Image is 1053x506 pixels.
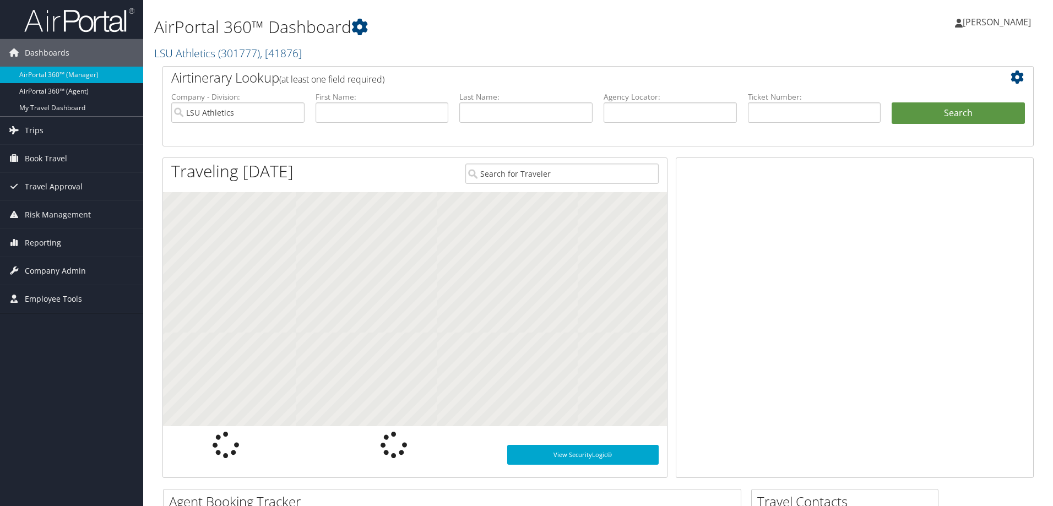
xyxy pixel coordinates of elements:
[154,15,746,39] h1: AirPortal 360™ Dashboard
[892,102,1025,124] button: Search
[25,39,69,67] span: Dashboards
[507,445,659,465] a: View SecurityLogic®
[171,91,305,102] label: Company - Division:
[963,16,1031,28] span: [PERSON_NAME]
[955,6,1042,39] a: [PERSON_NAME]
[25,145,67,172] span: Book Travel
[218,46,260,61] span: ( 301777 )
[465,164,659,184] input: Search for Traveler
[316,91,449,102] label: First Name:
[748,91,881,102] label: Ticket Number:
[25,257,86,285] span: Company Admin
[25,285,82,313] span: Employee Tools
[25,229,61,257] span: Reporting
[604,91,737,102] label: Agency Locator:
[154,46,302,61] a: LSU Athletics
[171,68,952,87] h2: Airtinerary Lookup
[25,117,44,144] span: Trips
[459,91,593,102] label: Last Name:
[260,46,302,61] span: , [ 41876 ]
[25,173,83,200] span: Travel Approval
[171,160,294,183] h1: Traveling [DATE]
[25,201,91,228] span: Risk Management
[279,73,384,85] span: (at least one field required)
[24,7,134,33] img: airportal-logo.png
